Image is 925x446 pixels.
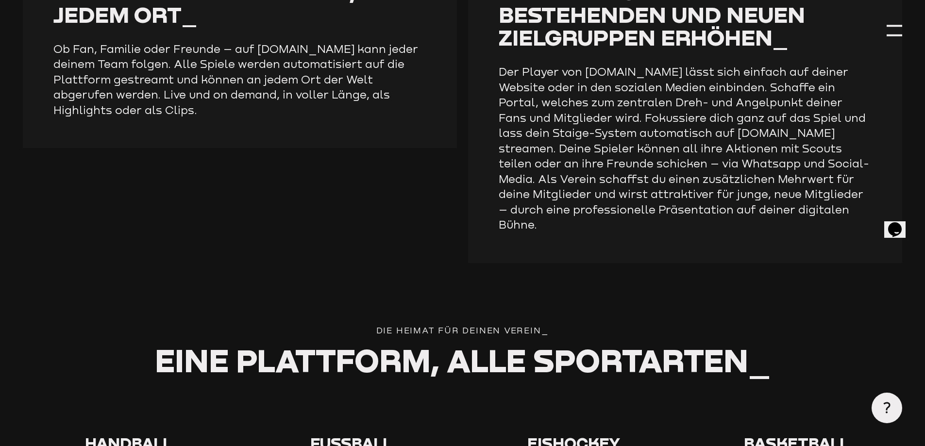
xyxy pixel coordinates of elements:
span: alle Sportarten_ [447,341,771,379]
p: Der Player von [DOMAIN_NAME] lässt sich einfach auf deiner Website oder in den sozialen Medien ei... [499,64,871,232]
div: Die Heimat für deinen verein_ [23,324,902,338]
iframe: chat widget [884,209,915,238]
p: Ob Fan, Familie oder Freunde – auf [DOMAIN_NAME] kann jeder deinem Team folgen. Alle Spiele werde... [53,41,426,118]
span: Eine Plattform, [155,341,439,379]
